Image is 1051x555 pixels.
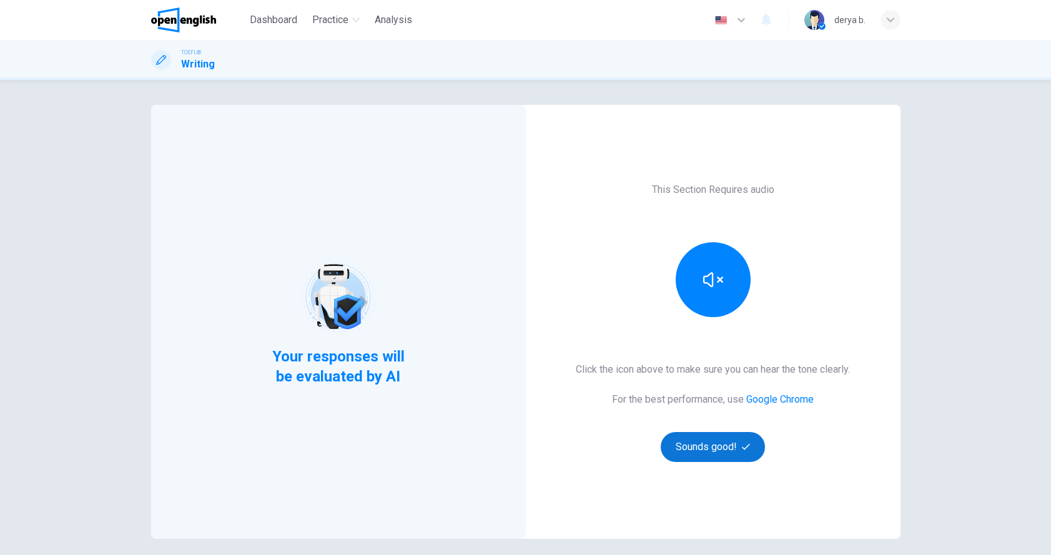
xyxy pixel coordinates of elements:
[151,7,245,32] a: OpenEnglish logo
[370,9,417,31] button: Analysis
[307,9,365,31] button: Practice
[299,257,378,336] img: robot icon
[652,182,774,197] h6: This Section Requires audio
[661,432,766,462] button: Sounds good!
[151,7,217,32] img: OpenEnglish logo
[612,392,814,407] h6: For the best performance, use
[312,12,348,27] span: Practice
[713,16,729,25] img: en
[245,9,302,31] button: Dashboard
[262,346,414,386] span: Your responses will be evaluated by AI
[576,362,850,377] h6: Click the icon above to make sure you can hear the tone clearly.
[181,57,215,72] h1: Writing
[746,393,814,405] a: Google Chrome
[804,10,824,30] img: Profile picture
[375,12,412,27] span: Analysis
[181,48,201,57] span: TOEFL®
[250,12,297,27] span: Dashboard
[834,12,866,27] div: derya b.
